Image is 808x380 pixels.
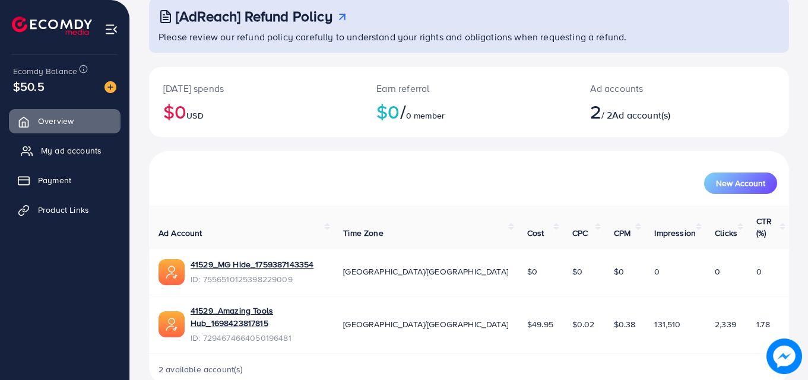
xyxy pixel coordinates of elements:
a: Overview [9,109,121,133]
span: Clicks [715,227,737,239]
img: logo [12,17,92,35]
span: $0 [572,266,582,277]
span: $49.95 [527,318,553,330]
img: ic-ads-acc.e4c84228.svg [159,311,185,337]
h2: $0 [376,100,561,123]
span: Impression [654,227,696,239]
button: New Account [704,173,777,194]
span: 1.78 [756,318,770,330]
img: ic-ads-acc.e4c84228.svg [159,259,185,285]
span: Payment [38,174,71,186]
span: 0 [654,266,660,277]
h2: $0 [163,100,348,123]
a: 41529_Amazing Tools Hub_1698423817815 [191,305,324,329]
span: [GEOGRAPHIC_DATA]/[GEOGRAPHIC_DATA] [343,266,508,277]
img: image [766,339,802,374]
span: CTR (%) [756,215,772,239]
span: 131,510 [654,318,680,330]
span: 0 member [406,110,445,122]
span: 2 [590,98,601,125]
span: $0.38 [614,318,636,330]
span: Time Zone [343,227,383,239]
a: My ad accounts [9,139,121,162]
img: image [104,81,116,93]
span: Ad Account [159,227,202,239]
a: Payment [9,168,121,192]
span: ID: 7556510125398229009 [191,273,313,285]
p: [DATE] spends [163,81,348,95]
span: Overview [38,115,74,127]
span: $0.02 [572,318,595,330]
span: USD [186,110,203,122]
span: 2,339 [715,318,736,330]
p: Please review our refund policy carefully to understand your rights and obligations when requesti... [159,30,782,44]
a: 41529_MG Hide_1759387143354 [191,258,313,270]
span: $0 [527,266,537,277]
span: 2 available account(s) [159,363,243,375]
h2: / 2 [590,100,722,123]
span: 0 [715,266,720,277]
h3: [AdReach] Refund Policy [176,8,332,25]
span: Ecomdy Balance [13,65,77,77]
span: Product Links [38,204,89,216]
span: $0 [614,266,624,277]
span: ID: 7294674664050196481 [191,332,324,344]
span: Cost [527,227,544,239]
span: / [400,98,406,125]
img: menu [104,23,118,36]
p: Ad accounts [590,81,722,95]
span: My ad accounts [41,145,102,157]
p: Earn referral [376,81,561,95]
span: Ad account(s) [612,108,670,122]
span: 0 [756,266,762,277]
span: New Account [716,179,765,187]
a: Product Links [9,198,121,222]
span: [GEOGRAPHIC_DATA]/[GEOGRAPHIC_DATA] [343,318,508,330]
span: CPM [614,227,630,239]
span: CPC [572,227,588,239]
span: $50.5 [13,78,45,95]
